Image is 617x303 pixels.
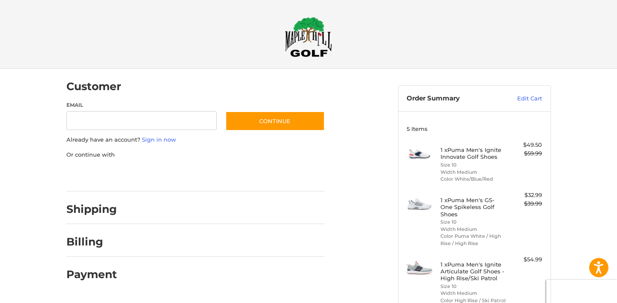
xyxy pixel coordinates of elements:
li: Color Puma White / High Rise / High Rise [440,233,506,247]
h2: Payment [66,268,117,281]
label: Email [66,101,217,109]
li: Width Medium [440,226,506,233]
div: $32.99 [508,191,542,200]
div: $59.99 [508,149,542,158]
h4: 1 x Puma Men's GS-One Spikeless Golf Shoes [440,197,506,218]
li: Size 10 [440,161,506,169]
h4: 1 x Puma Men's Ignite Articulate Golf Shoes - High Rise/Ski Patrol [440,261,506,282]
iframe: PayPal-paypal [63,167,128,183]
li: Size 10 [440,218,506,226]
h2: Billing [66,235,117,248]
h3: Order Summary [407,94,499,103]
a: Sign in now [142,136,176,143]
h2: Shipping [66,203,117,216]
button: Continue [225,111,325,131]
h3: 5 Items [407,125,542,132]
img: Maple Hill Golf [285,17,332,57]
iframe: Google Customer Reviews [546,280,617,303]
h2: Customer [66,80,121,93]
div: $54.99 [508,255,542,264]
p: Or continue with [66,151,325,159]
li: Width Medium [440,290,506,297]
div: $49.50 [508,141,542,149]
li: Color White/Blue/Red [440,176,506,183]
li: Width Medium [440,169,506,176]
a: Edit Cart [499,94,542,103]
iframe: PayPal-paylater [136,167,201,183]
iframe: PayPal-venmo [209,167,273,183]
h4: 1 x Puma Men's Ignite Innovate Golf Shoes [440,146,506,161]
li: Size 10 [440,283,506,290]
p: Already have an account? [66,136,325,144]
div: $39.99 [508,200,542,208]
